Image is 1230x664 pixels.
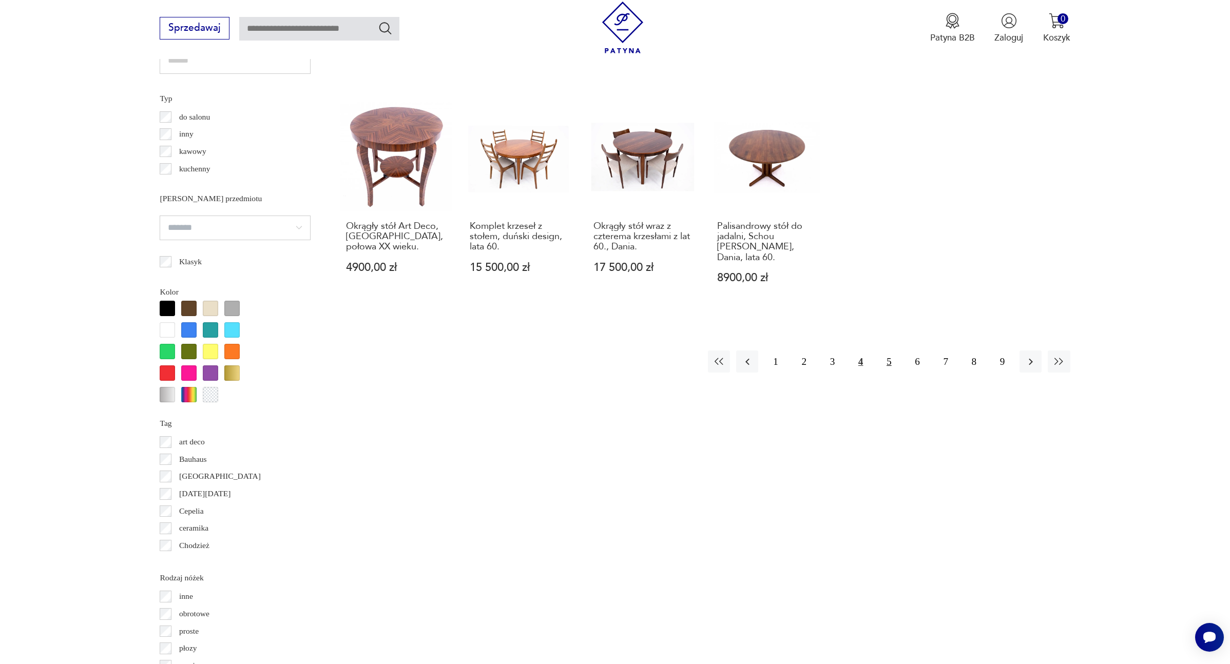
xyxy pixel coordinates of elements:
button: 3 [821,350,843,373]
p: Patyna B2B [930,32,975,44]
button: Zaloguj [994,13,1023,44]
p: Bauhaus [179,453,207,466]
button: 8 [963,350,985,373]
p: 17 500,00 zł [593,262,694,273]
p: inny [179,127,194,141]
p: obrotowe [179,607,209,620]
button: Szukaj [378,21,393,35]
img: Ikonka użytkownika [1001,13,1017,29]
p: kuchenny [179,162,210,175]
button: 7 [935,350,957,373]
p: Klasyk [179,255,202,268]
p: Chodzież [179,539,209,552]
button: 2 [793,350,815,373]
h3: Komplet krzeseł z stołem, duński design, lata 60. [470,221,570,252]
a: Ikona medaluPatyna B2B [930,13,975,44]
p: ceramika [179,521,208,535]
p: 8900,00 zł [717,272,817,283]
p: do salonu [179,110,210,124]
p: inne [179,590,193,603]
a: Palisandrowy stół do jadalni, Schou Andersen, Dania, lata 60.Palisandrowy stół do jadalni, Schou ... [712,100,823,308]
button: 5 [878,350,900,373]
p: kawowy [179,145,206,158]
img: Patyna - sklep z meblami i dekoracjami vintage [597,2,649,53]
p: 4900,00 zł [346,262,446,273]
button: 4 [850,350,872,373]
p: płozy [179,641,197,655]
a: Komplet krzeseł z stołem, duński design, lata 60.Komplet krzeseł z stołem, duński design, lata 60... [464,100,575,308]
p: proste [179,624,199,638]
p: Typ [160,92,311,105]
p: Tag [160,417,311,430]
button: Sprzedawaj [160,17,229,40]
p: Kolor [160,285,311,299]
p: Rodzaj nóżek [160,571,311,584]
a: Okrągły stół Art Deco, Polska, połowa XX wieku.Okrągły stół Art Deco, [GEOGRAPHIC_DATA], połowa X... [340,100,452,308]
button: Patyna B2B [930,13,975,44]
p: Cepelia [179,504,204,518]
p: art deco [179,435,205,448]
p: 15 500,00 zł [470,262,570,273]
img: Ikona medalu [945,13,960,29]
button: 1 [764,350,786,373]
h3: Palisandrowy stół do jadalni, Schou [PERSON_NAME], Dania, lata 60. [717,221,817,263]
div: 0 [1058,13,1068,24]
button: 6 [906,350,928,373]
a: Okrągły stół wraz z czterema krzesłami z lat 60., Dania.Okrągły stół wraz z czterema krzesłami z ... [588,100,699,308]
p: Zaloguj [994,32,1023,44]
img: Ikona koszyka [1049,13,1065,29]
p: [GEOGRAPHIC_DATA] [179,470,261,483]
p: [PERSON_NAME] przedmiotu [160,192,311,205]
a: Sprzedawaj [160,25,229,33]
p: Koszyk [1043,32,1070,44]
p: [DATE][DATE] [179,487,230,500]
button: 9 [991,350,1013,373]
button: 0Koszyk [1043,13,1070,44]
h3: Okrągły stół Art Deco, [GEOGRAPHIC_DATA], połowa XX wieku. [346,221,446,252]
iframe: Smartsupp widget button [1195,623,1224,652]
h3: Okrągły stół wraz z czterema krzesłami z lat 60., Dania. [593,221,694,252]
p: Ćmielów [179,556,208,569]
